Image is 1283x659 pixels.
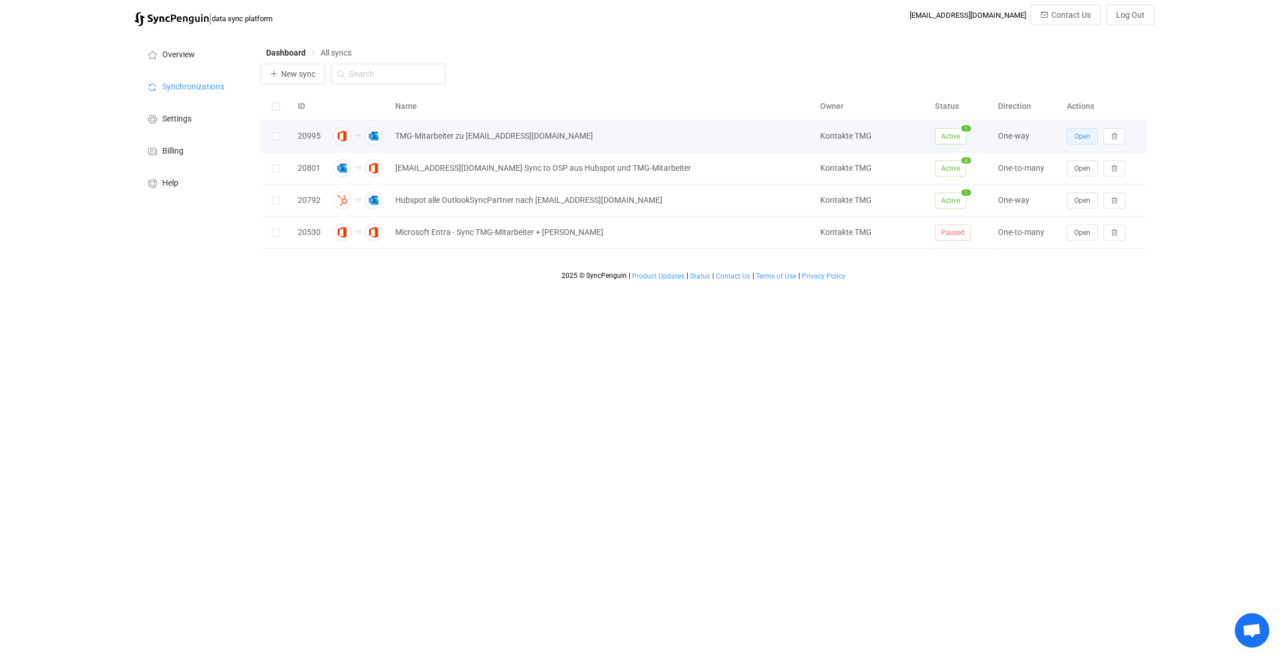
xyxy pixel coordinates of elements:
span: Settings [162,115,192,124]
span: | [752,272,754,280]
button: Open [1067,193,1098,209]
button: Open [1067,160,1098,176]
span: Contact Us [716,272,750,280]
a: Open [1067,131,1098,140]
div: Owner [814,100,929,113]
div: Breadcrumb [266,49,352,57]
span: Privacy Policy [802,272,845,280]
a: Billing [134,134,249,166]
span: Overview [162,50,195,60]
img: outlook.png [365,127,383,145]
a: |data sync platform [134,10,272,26]
div: One-to-many [992,162,1061,175]
input: Search [331,64,446,84]
a: Help [134,166,249,198]
div: Status [929,100,992,113]
span: | [712,272,714,280]
button: New sync [260,64,325,84]
span: 4 [961,157,971,163]
span: Kontakte TMG [820,195,872,205]
span: Open [1074,132,1090,140]
span: Open [1074,164,1090,172]
div: [EMAIL_ADDRESS][DOMAIN_NAME] [910,11,1026,19]
a: Settings [134,102,249,134]
div: Name [389,100,814,113]
a: Privacy Policy [801,272,846,280]
a: Open [1067,163,1098,172]
span: Open [1074,229,1090,237]
span: Active [935,193,966,209]
span: Help [162,179,178,188]
span: Status [690,272,710,280]
a: Open chat [1235,613,1269,648]
a: Overview [134,38,249,70]
span: | [798,272,800,280]
span: | [209,10,212,26]
div: One-way [992,130,1061,143]
img: microsoft365.png [333,223,351,241]
div: ID [292,100,326,113]
span: Contact Us [1051,10,1091,19]
div: 20530 [292,226,326,239]
button: Log Out [1106,5,1155,25]
img: microsoft365.png [365,159,383,177]
a: Terms of Use [755,272,797,280]
span: Kontakte TMG [820,131,872,140]
span: New sync [281,69,315,79]
span: Product Updates [632,272,684,280]
span: Terms of Use [756,272,796,280]
div: 20801 [292,162,326,175]
span: Paused [935,225,971,241]
button: Open [1067,225,1098,241]
a: Open [1067,227,1098,237]
div: Actions [1061,100,1147,113]
a: Open [1067,195,1098,205]
span: [EMAIL_ADDRESS][DOMAIN_NAME] Sync to OSP aus Hubspot und TMG-Mitarbeiter [395,162,691,175]
span: data sync platform [212,14,272,23]
span: 2025 © SyncPenguin [561,272,627,280]
div: One-to-many [992,226,1061,239]
span: | [629,272,630,280]
span: | [687,272,688,280]
img: microsoft365.png [333,127,351,145]
span: Hubspot alle OutlookSyncPartner nach [EMAIL_ADDRESS][DOMAIN_NAME] [395,194,662,207]
span: Billing [162,147,184,156]
span: Kontakte TMG [820,163,872,172]
img: syncpenguin.svg [134,12,209,26]
span: 1 [961,125,971,131]
a: Product Updates [631,272,685,280]
div: Direction [992,100,1061,113]
span: 1 [961,189,971,195]
a: Contact Us [715,272,751,280]
img: microsoft365.png [365,223,383,241]
span: Microsoft Entra - Sync TMG-Mitarbeiter + [PERSON_NAME] [395,226,603,239]
div: 20995 [292,130,326,143]
span: Active [935,160,966,176]
span: Dashboard [266,48,306,57]
span: All syncs [321,48,352,57]
span: Log Out [1116,10,1145,19]
button: Open [1067,128,1098,144]
span: Kontakte TMG [820,227,872,237]
a: Status [689,272,711,280]
span: TMG-Mitarbeiter zu [EMAIL_ADDRESS][DOMAIN_NAME] [395,130,593,143]
span: Synchronizations [162,83,224,92]
img: hubspot.png [333,191,351,209]
div: One-way [992,194,1061,207]
img: outlook.png [365,191,383,209]
div: 20792 [292,194,326,207]
span: Open [1074,197,1090,205]
span: Active [935,128,966,144]
img: outlook.png [333,159,351,177]
button: Contact Us [1031,5,1101,25]
a: Synchronizations [134,70,249,102]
